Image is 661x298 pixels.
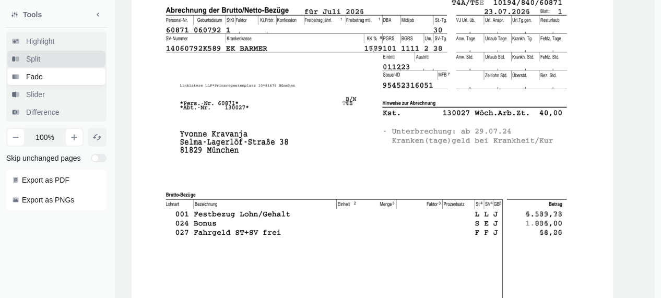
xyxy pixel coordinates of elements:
[21,9,44,20] span: Tools
[24,132,66,142] span: 100 %
[24,36,56,46] span: Highlight
[22,175,69,185] span: Export as PDF
[7,190,105,209] button: Export as PNGs
[24,54,42,64] span: Split
[24,89,47,100] span: Slider
[7,171,105,189] button: Export as PDF
[24,107,62,117] span: Difference
[7,33,105,50] button: Highlight
[22,195,74,205] span: Export as PNGs
[7,51,105,67] button: Split
[6,153,87,163] span: Skip unchanged pages
[7,68,105,85] button: Fade
[90,6,107,23] button: Minimize sidebar
[24,71,45,82] span: Fade
[7,86,105,103] button: Slider
[7,104,105,121] button: Difference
